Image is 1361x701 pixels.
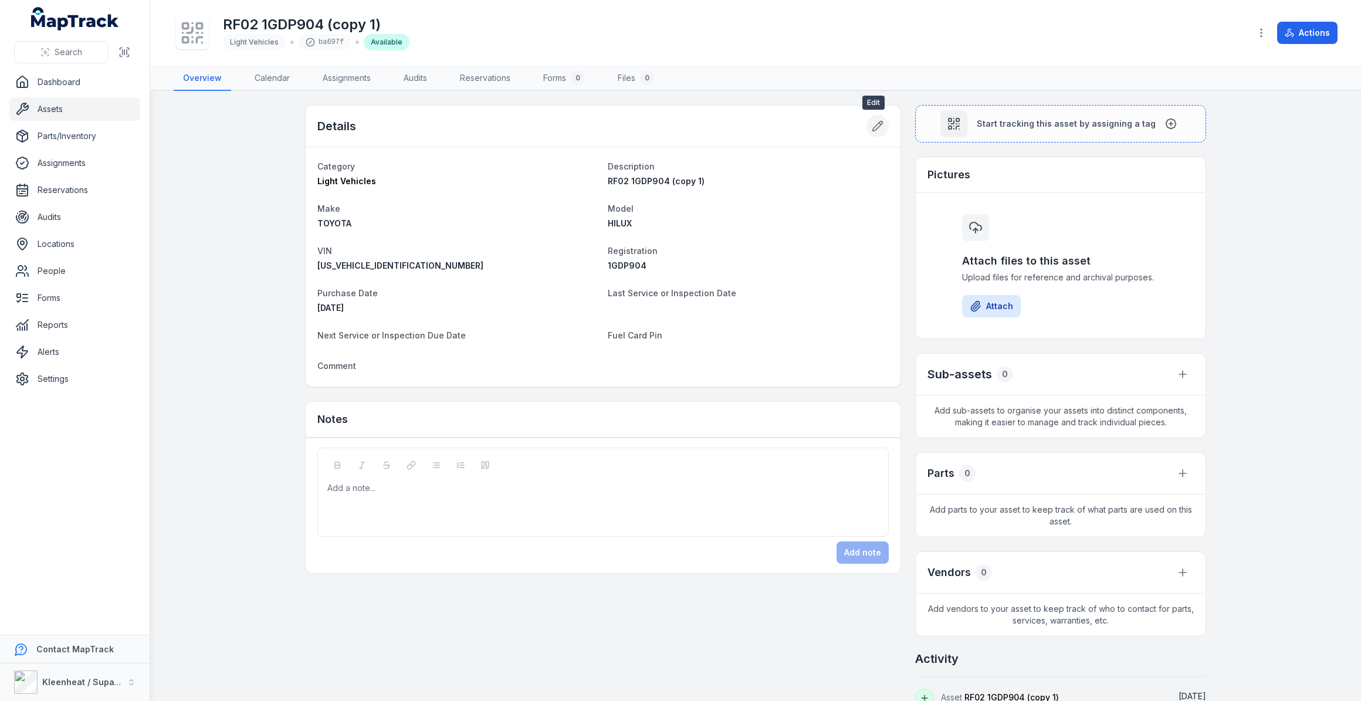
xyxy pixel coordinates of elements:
[927,564,971,581] h3: Vendors
[9,70,140,94] a: Dashboard
[245,66,299,91] a: Calendar
[317,118,356,134] h2: Details
[962,253,1159,269] h3: Attach files to this asset
[317,204,340,214] span: Make
[36,644,114,654] strong: Contact MapTrack
[230,38,279,46] span: Light Vehicles
[997,366,1013,382] div: 0
[9,340,140,364] a: Alerts
[534,66,594,91] a: Forms0
[299,34,351,50] div: ba697f
[42,677,130,687] strong: Kleenheat / Supagas
[223,15,409,34] h1: RF02 1GDP904 (copy 1)
[927,167,970,183] h3: Pictures
[916,395,1206,438] span: Add sub-assets to organise your assets into distinct components, making it easier to manage and t...
[9,178,140,202] a: Reservations
[9,313,140,337] a: Reports
[317,361,356,371] span: Comment
[55,46,82,58] span: Search
[317,288,378,298] span: Purchase Date
[608,218,632,228] span: HILUX
[9,124,140,148] a: Parts/Inventory
[962,295,1021,317] button: Attach
[915,105,1206,143] button: Start tracking this asset by assigning a tag
[977,118,1156,130] span: Start tracking this asset by assigning a tag
[608,176,705,186] span: RF02 1GDP904 (copy 1)
[451,66,520,91] a: Reservations
[608,260,646,270] span: 1GDP904
[608,66,663,91] a: Files0
[9,205,140,229] a: Audits
[9,97,140,121] a: Assets
[927,366,992,382] h2: Sub-assets
[313,66,380,91] a: Assignments
[317,303,344,313] span: [DATE]
[9,367,140,391] a: Settings
[31,7,119,31] a: MapTrack
[317,260,483,270] span: [US_VEHICLE_IDENTIFICATION_NUMBER]
[394,66,436,91] a: Audits
[1179,691,1206,701] span: [DATE]
[317,411,348,428] h3: Notes
[1179,691,1206,701] time: 22/09/2025, 3:49:52 pm
[317,246,332,256] span: VIN
[174,66,231,91] a: Overview
[571,71,585,85] div: 0
[9,151,140,175] a: Assignments
[608,246,658,256] span: Registration
[915,651,959,667] h2: Activity
[9,232,140,256] a: Locations
[608,288,736,298] span: Last Service or Inspection Date
[317,303,344,313] time: 01/06/2016, 12:00:00 am
[317,218,351,228] span: TOYOTA
[916,495,1206,537] span: Add parts to your asset to keep track of what parts are used on this asset.
[862,96,885,110] span: Edit
[14,41,109,63] button: Search
[640,71,654,85] div: 0
[608,204,634,214] span: Model
[9,286,140,310] a: Forms
[608,161,655,171] span: Description
[317,330,466,340] span: Next Service or Inspection Due Date
[608,330,662,340] span: Fuel Card Pin
[927,465,954,482] h3: Parts
[959,465,976,482] div: 0
[364,34,409,50] div: Available
[916,594,1206,636] span: Add vendors to your asset to keep track of who to contact for parts, services, warranties, etc.
[1277,22,1338,44] button: Actions
[317,176,376,186] span: Light Vehicles
[962,272,1159,283] span: Upload files for reference and archival purposes.
[976,564,992,581] div: 0
[317,161,355,171] span: Category
[9,259,140,283] a: People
